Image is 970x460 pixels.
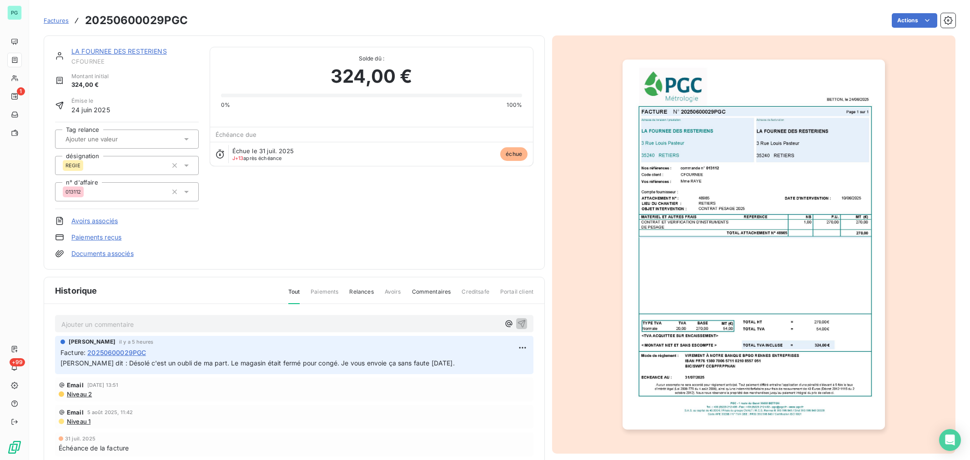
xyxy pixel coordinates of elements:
[288,288,300,304] span: Tout
[65,135,156,143] input: Ajouter une valeur
[67,409,84,416] span: Email
[500,147,528,161] span: échue
[65,163,80,168] span: REGIE
[60,348,85,357] span: Facture :
[311,288,338,303] span: Paiements
[939,429,961,451] div: Open Intercom Messenger
[349,288,373,303] span: Relances
[71,105,110,115] span: 24 juin 2025
[65,189,81,195] span: 013112
[10,358,25,366] span: +99
[71,233,121,242] a: Paiements reçus
[232,155,282,161] span: après échéance
[71,249,134,258] a: Documents associés
[71,80,109,90] span: 324,00 €
[500,288,533,303] span: Portail client
[71,216,118,225] a: Avoirs associés
[385,288,401,303] span: Avoirs
[44,16,69,25] a: Factures
[60,359,455,367] span: [PERSON_NAME] dit : Désolé c'est un oubli de ma part. Le magasin était fermé pour congé. Je vous ...
[87,382,119,388] span: [DATE] 13:51
[87,410,133,415] span: 5 août 2025, 11:42
[65,436,95,441] span: 31 juil. 2025
[59,443,129,453] span: Échéance de la facture
[216,131,257,138] span: Échéance due
[507,101,522,109] span: 100%
[69,338,116,346] span: [PERSON_NAME]
[44,17,69,24] span: Factures
[87,348,146,357] span: 20250600029PGC
[71,72,109,80] span: Montant initial
[119,339,153,345] span: il y a 5 heures
[17,87,25,95] span: 1
[7,89,21,104] a: 1
[331,63,412,90] span: 324,00 €
[623,60,885,430] img: invoice_thumbnail
[66,390,92,398] span: Niveau 2
[71,97,110,105] span: Émise le
[66,418,90,425] span: Niveau 1
[55,285,97,297] span: Historique
[7,440,22,455] img: Logo LeanPay
[221,101,230,109] span: 0%
[67,381,84,389] span: Email
[71,47,167,55] a: LA FOURNEE DES RESTERIENS
[71,58,199,65] span: CFOURNEE
[232,147,294,155] span: Échue le 31 juil. 2025
[7,5,22,20] div: PG
[85,12,188,29] h3: 20250600029PGC
[232,155,244,161] span: J+13
[462,288,489,303] span: Creditsafe
[892,13,937,28] button: Actions
[221,55,522,63] span: Solde dû :
[412,288,451,303] span: Commentaires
